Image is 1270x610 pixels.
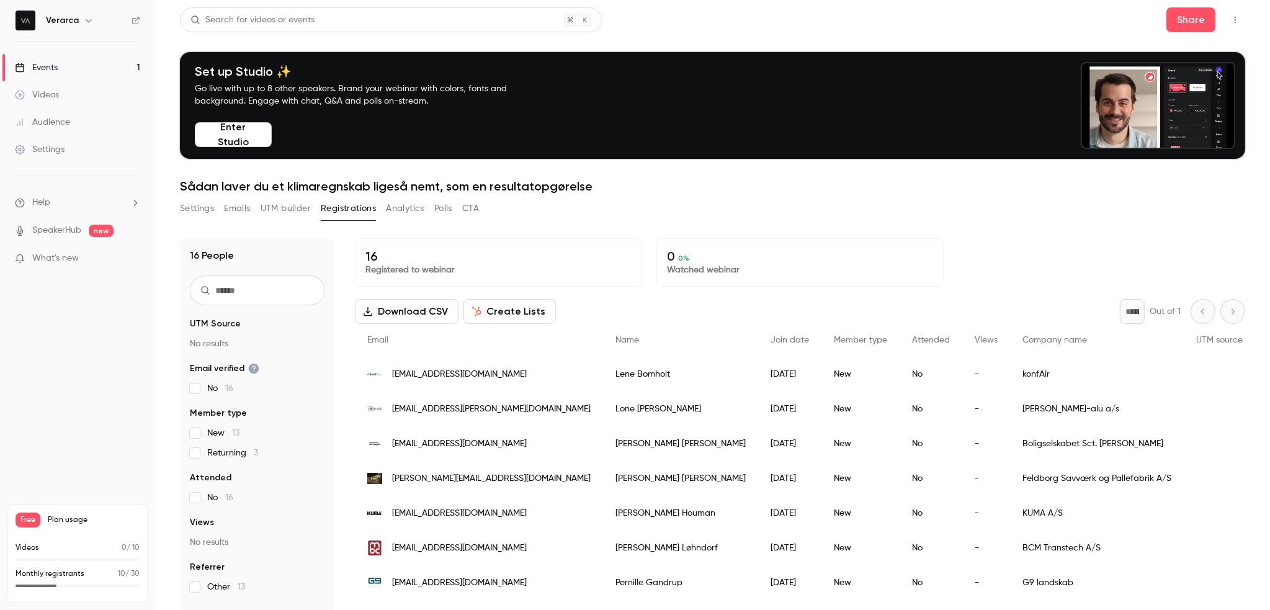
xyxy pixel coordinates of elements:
div: New [821,357,900,392]
div: Boligselskabet Sct. [PERSON_NAME] [1010,426,1184,461]
span: Returning [207,447,258,459]
img: kuma.dk [367,506,382,521]
span: What's new [32,252,79,265]
span: 0 % [678,254,689,262]
span: Email [367,336,388,344]
p: 0 [667,249,932,264]
div: No [900,496,962,531]
img: pallefabrik.dk [367,473,382,484]
span: New [207,427,239,439]
button: Download CSV [355,299,458,324]
div: No [900,461,962,496]
div: - [962,461,1010,496]
span: 0 [122,544,127,552]
span: Member type [834,336,887,344]
button: Registrations [321,199,376,218]
span: 13 [232,429,239,437]
img: konfair.dk [367,367,382,382]
div: Events [15,61,58,74]
div: New [821,461,900,496]
span: Free [16,513,40,527]
button: Analytics [386,199,424,218]
div: - [962,496,1010,531]
div: Feldborg Savværk og Pallefabrik A/S [1010,461,1184,496]
div: No [900,392,962,426]
button: Share [1166,7,1215,32]
span: Email verified [190,362,259,375]
span: UTM source [1196,336,1243,344]
div: No [900,357,962,392]
p: Out of 1 [1150,305,1181,318]
span: Member type [190,407,247,419]
span: [EMAIL_ADDRESS][DOMAIN_NAME] [392,507,527,520]
div: - [962,426,1010,461]
div: [DATE] [758,531,821,565]
div: New [821,392,900,426]
h1: Sådan laver du et klimaregnskab ligeså nemt, som en resultatopgørelse [180,179,1245,194]
a: SpeakerHub [32,224,81,237]
span: Views [190,516,214,529]
div: [PERSON_NAME] Houman [603,496,758,531]
p: 16 [365,249,631,264]
span: 16 [225,384,233,393]
div: Lone [PERSON_NAME] [603,392,758,426]
div: - [962,392,1010,426]
span: [PERSON_NAME][EMAIL_ADDRESS][DOMAIN_NAME] [392,472,591,485]
img: bsjviborg.dk [367,436,382,451]
span: Attended [190,472,231,484]
div: No [900,531,962,565]
div: [DATE] [758,496,821,531]
div: Settings [15,143,65,156]
div: G9 landskab [1010,565,1184,600]
div: New [821,496,900,531]
span: [EMAIL_ADDRESS][DOMAIN_NAME] [392,437,527,451]
p: No results [190,536,325,549]
button: Settings [180,199,214,218]
span: No [207,382,233,395]
span: 10 [118,570,125,578]
button: Enter Studio [195,122,272,147]
div: [DATE] [758,565,821,600]
span: Views [975,336,998,344]
span: Name [615,336,639,344]
span: 16 [225,493,233,502]
div: konfAir [1010,357,1184,392]
div: [DATE] [758,357,821,392]
img: Verarca [16,11,35,30]
img: bcm.dk [367,540,382,555]
span: Referrer [190,561,225,573]
p: Go live with up to 8 other speakers. Brand your webinar with colors, fonts and background. Engage... [195,83,536,107]
span: Attended [912,336,950,344]
span: Other [207,581,245,593]
div: [PERSON_NAME]-alu a/s [1010,392,1184,426]
h4: Set up Studio ✨ [195,64,536,79]
div: No [900,426,962,461]
img: g9.dk [367,575,382,590]
div: New [821,426,900,461]
p: Watched webinar [667,264,932,276]
span: [EMAIL_ADDRESS][DOMAIN_NAME] [392,542,527,555]
div: Lene Bomholt [603,357,758,392]
span: Help [32,196,50,209]
div: [PERSON_NAME] [PERSON_NAME] [603,426,758,461]
h1: 16 People [190,248,234,263]
p: / 10 [122,542,140,554]
button: Polls [434,199,452,218]
span: 3 [254,449,258,457]
div: - [962,565,1010,600]
div: KUMA A/S [1010,496,1184,531]
div: [DATE] [758,426,821,461]
div: [DATE] [758,392,821,426]
div: - [962,531,1010,565]
span: Join date [771,336,809,344]
iframe: Noticeable Trigger [125,253,140,264]
span: UTM Source [190,318,241,330]
li: help-dropdown-opener [15,196,140,209]
button: Emails [224,199,250,218]
div: Videos [15,89,59,101]
div: Pernille Gandrup [603,565,758,600]
div: Audience [15,116,70,128]
button: CTA [462,199,479,218]
span: [EMAIL_ADDRESS][DOMAIN_NAME] [392,368,527,381]
div: [DATE] [758,461,821,496]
